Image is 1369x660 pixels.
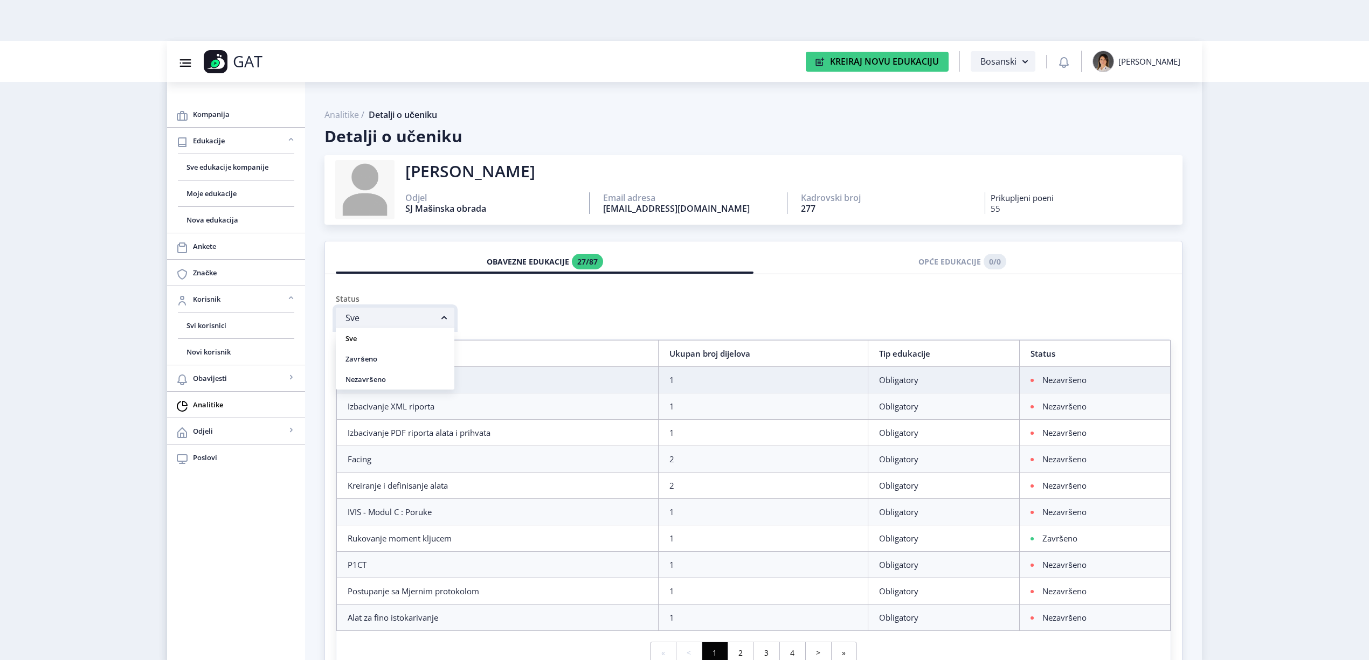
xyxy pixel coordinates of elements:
div: [PERSON_NAME] [1118,56,1180,67]
a: Poslovi [167,444,305,470]
a: Analitike [167,392,305,418]
div: Obligatory [879,506,1008,517]
span: Kompanija [193,108,296,121]
a: Značke [167,260,305,286]
nb-option: Nezavršeno [336,369,454,390]
div: Obligatory [879,612,1008,623]
button: Sve [336,308,454,329]
div: 1 [669,612,856,623]
a: 27/87 [572,254,603,269]
div: [EMAIL_ADDRESS][DOMAIN_NAME] [595,203,787,214]
a: GAT [204,50,331,73]
span: Nezavršeno [1034,401,1167,412]
div: Glodanje navoja [348,374,647,385]
a: Ankete [167,233,305,259]
nb-option: Završeno [336,349,454,369]
a: Obavijesti [167,365,305,391]
a: Ukupan broj dijelova [669,348,750,359]
div: IVIS - Modul C : Poruke [348,506,647,517]
span: Analitike / [324,109,364,120]
a: Korisnik [167,286,305,312]
a: 0/0 [984,254,1006,269]
p: GAT [233,56,262,67]
div: 277 [793,203,985,214]
span: Detalji o učeniku [324,120,1183,147]
div: P1CT [348,559,647,570]
span: Završeno [1034,533,1167,544]
div: [PERSON_NAME] [405,166,1183,177]
span: Moje edukacije [186,187,286,200]
span: Korisnik [193,293,286,305]
a: Kompanija [167,101,305,127]
a: Odjeli [167,418,305,444]
img: employee-placeholder.png [335,160,395,219]
span: Nezavršeno [1034,559,1167,570]
a: Status [1031,348,1055,359]
span: Poslovi [193,451,296,464]
span: Obavijesti [193,372,286,385]
div: Status [336,294,1171,308]
div: Obligatory [879,427,1008,438]
div: Alat za fino istokarivanje [348,612,647,623]
span: > [816,648,820,658]
span: Odjeli [193,425,286,437]
div: Kreiranje i definisanje alata [348,480,647,491]
div: 1 [669,427,856,438]
span: Svi korisnici [186,319,286,332]
div: Obligatory [879,374,1008,385]
img: create-new-education-icon.svg [815,57,825,66]
div: 1 [669,533,856,544]
div: 1 [669,559,856,570]
a: Sve edukacije kompanije [178,154,294,180]
a: Nova edukacija [178,207,294,233]
div: Obligatory [879,559,1008,570]
a: Edukacije [167,128,305,154]
span: » [842,648,846,658]
div: Email adresa [595,192,787,203]
span: Nezavršeno [1034,506,1167,517]
div: Facing [348,454,647,464]
span: Analitike [193,398,296,411]
div: 1 [669,586,856,596]
div: 55 [991,203,1183,214]
button: Bosanski [971,51,1035,72]
div: Obligatory [879,586,1008,596]
div: Postupanje sa Mjernim protokolom [348,586,647,596]
div: 1 [669,506,856,517]
a: Svi korisnici [178,312,294,338]
div: Prikupljeni poeni [991,192,1183,203]
a: Tip edukacije [879,348,930,359]
span: Sve edukacije kompanije [186,161,286,173]
span: Nezavršeno [1034,374,1167,385]
div: Kadrovski broj [793,192,985,203]
nb-option: Sve [336,328,454,349]
a: Moje edukacije [178,180,294,206]
div: Izbacivanje PDF riporta alata i prihvata [348,427,647,438]
span: Edukacije [193,134,286,147]
span: Ankete [193,240,296,253]
div: 1 [669,401,856,412]
div: Rukovanje moment kljucem [348,533,647,544]
button: Kreiraj Novu Edukaciju [806,52,949,72]
span: Nezavršeno [1034,480,1167,491]
div: 2 [669,480,856,491]
span: Značke [193,266,296,279]
div: Obligatory [879,401,1008,412]
span: Nova edukacija [186,213,286,226]
div: OPĆE EDUKACIJE [762,250,1163,274]
span: Nezavršeno [1034,454,1167,464]
div: SJ Mašinska obrada [397,203,589,214]
div: OBAVEZNE EDUKACIJE [344,250,745,274]
div: Izbacivanje XML riporta [348,401,647,412]
div: 2 [669,454,856,464]
div: Obligatory [879,454,1008,464]
span: Nezavršeno [1034,586,1167,596]
span: Detalji o učeniku [369,109,437,120]
span: Nezavršeno [1034,427,1167,438]
div: 1 [669,374,856,385]
a: Novi korisnik [178,339,294,365]
span: Nezavršeno [1034,612,1167,623]
span: Novi korisnik [186,345,286,358]
div: Obligatory [879,533,1008,544]
div: Odjel [397,192,589,203]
